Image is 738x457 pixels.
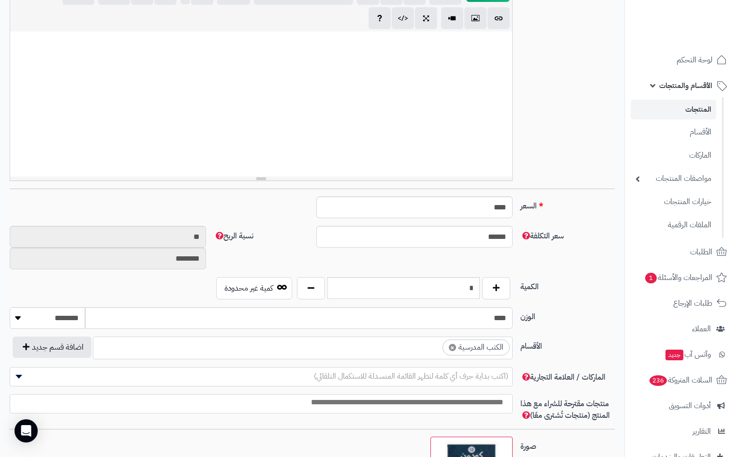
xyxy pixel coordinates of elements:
[13,337,91,358] button: اضافة قسم جديد
[659,79,712,92] span: الأقسام والمنتجات
[520,371,605,383] span: الماركات / العلامة التجارية
[631,48,732,72] a: لوحة التحكم
[673,296,712,310] span: طلبات الإرجاع
[15,419,38,442] div: Open Intercom Messenger
[649,373,712,387] span: السلات المتروكة
[631,394,732,417] a: أدوات التسويق
[664,348,711,361] span: وآتس آب
[669,399,711,413] span: أدوات التسويق
[449,344,456,351] span: ×
[631,343,732,366] a: وآتس آبجديد
[693,425,711,438] span: التقارير
[690,245,712,259] span: الطلبات
[631,215,716,236] a: الملفات الرقمية
[214,230,253,242] span: نسبة الربح
[520,398,610,421] span: منتجات مقترحة للشراء مع هذا المنتج (منتجات تُشترى معًا)
[665,350,683,360] span: جديد
[517,307,619,323] label: الوزن
[631,168,716,189] a: مواصفات المنتجات
[631,100,716,119] a: المنتجات
[645,273,657,283] span: 1
[631,122,716,143] a: الأقسام
[517,196,619,212] label: السعر
[631,240,732,264] a: الطلبات
[314,370,508,382] span: (اكتب بداية حرف أي كلمة لتظهر القائمة المنسدلة للاستكمال التلقائي)
[692,322,711,336] span: العملاء
[631,145,716,166] a: الماركات
[443,339,510,355] li: الكتب المدرسية
[631,292,732,315] a: طلبات الإرجاع
[631,369,732,392] a: السلات المتروكة236
[631,192,716,212] a: خيارات المنتجات
[517,337,619,352] label: الأقسام
[677,53,712,67] span: لوحة التحكم
[649,375,667,386] span: 236
[520,230,564,242] span: سعر التكلفة
[517,277,619,293] label: الكمية
[631,266,732,289] a: المراجعات والأسئلة1
[631,420,732,443] a: التقارير
[631,317,732,340] a: العملاء
[517,437,619,452] label: صورة
[644,271,712,284] span: المراجعات والأسئلة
